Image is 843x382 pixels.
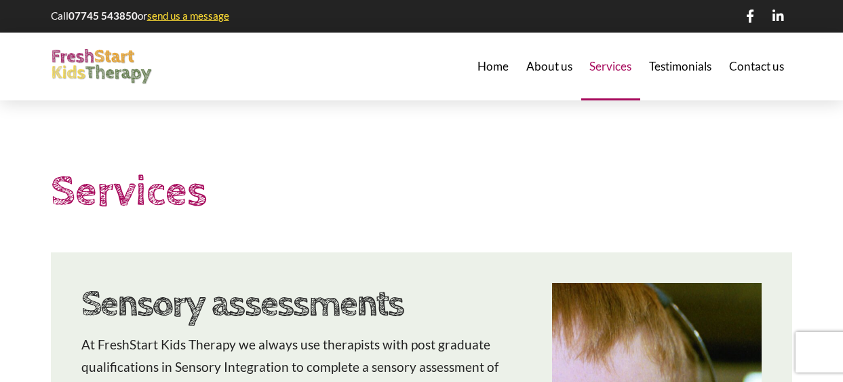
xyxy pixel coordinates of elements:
[720,33,793,100] a: Contact us
[649,60,711,72] span: Testimonials
[526,60,572,72] span: About us
[51,161,793,222] h1: Services
[68,9,138,22] strong: 07745 543850
[477,60,509,72] span: Home
[581,33,641,100] a: Services
[640,33,720,100] a: Testimonials
[51,49,153,85] img: FreshStart Kids Therapy logo
[147,9,229,22] a: send us a message
[469,33,517,100] a: Home
[729,60,784,72] span: Contact us
[81,282,527,326] h2: Sensory assessments
[589,60,631,72] span: Services
[517,33,581,100] a: About us
[51,9,231,23] p: Call or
